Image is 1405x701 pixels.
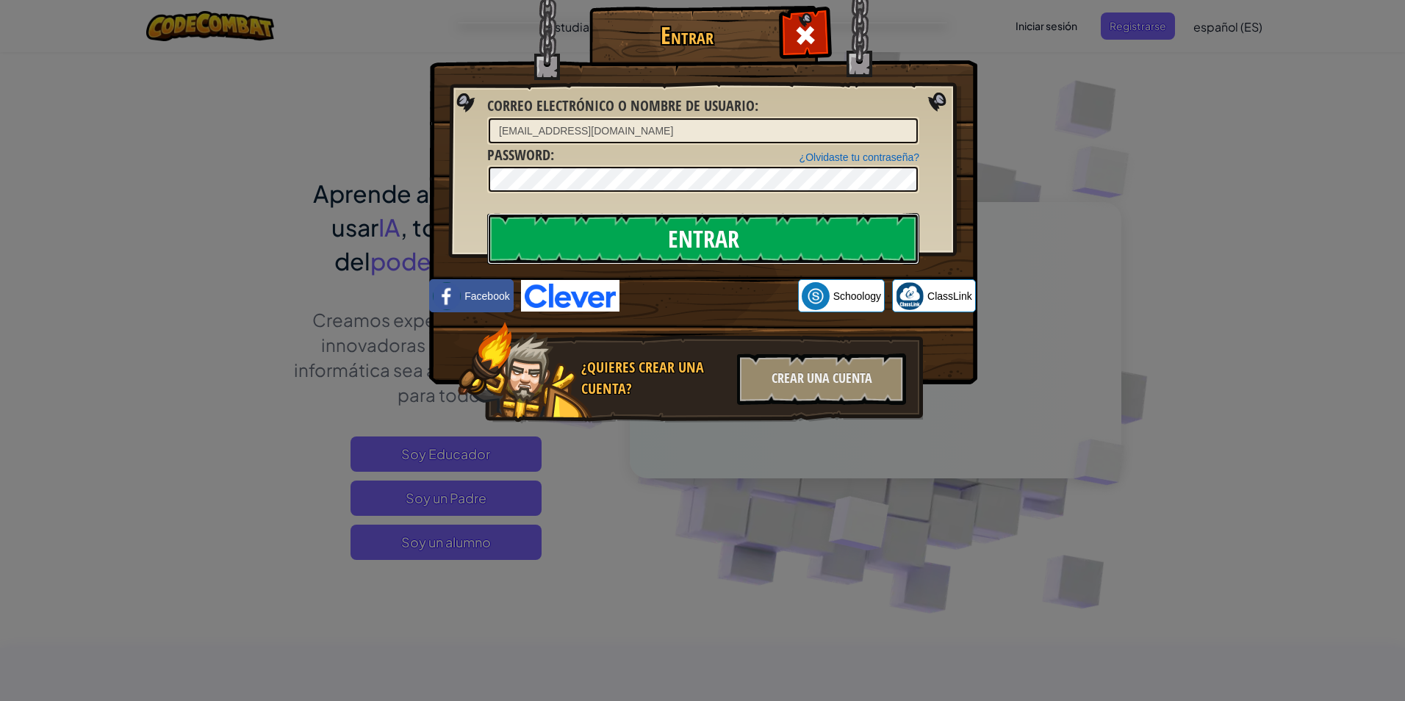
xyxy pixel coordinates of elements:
span: Password [487,145,550,165]
label: : [487,96,758,117]
iframe: Botón Iniciar sesión con Google [619,280,798,312]
div: Crear una cuenta [737,353,906,405]
img: facebook_small.png [433,282,461,310]
span: Correo electrónico o nombre de usuario [487,96,755,115]
span: Facebook [464,289,509,303]
h1: Entrar [593,23,780,48]
div: ¿Quieres crear una cuenta? [581,357,728,399]
span: Schoology [833,289,881,303]
img: clever-logo-blue.png [521,280,619,312]
img: schoology.png [802,282,830,310]
span: ClassLink [927,289,972,303]
a: ¿Olvidaste tu contraseña? [799,151,919,163]
input: Entrar [487,213,919,265]
img: classlink-logo-small.png [896,282,924,310]
label: : [487,145,554,166]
